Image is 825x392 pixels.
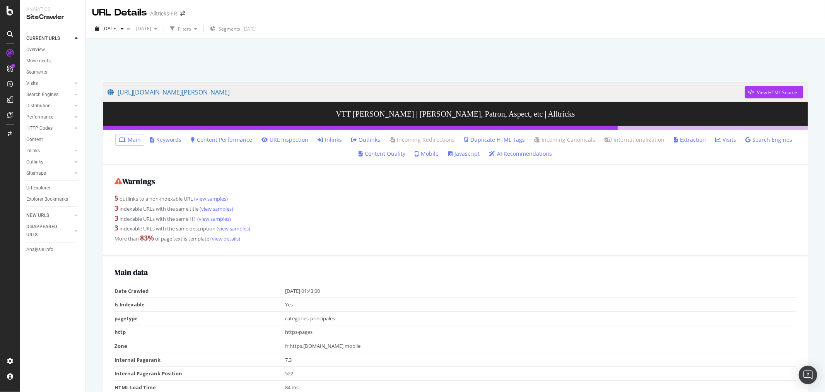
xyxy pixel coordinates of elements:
a: Keywords [150,136,181,144]
a: Incoming Canonicals [534,136,595,144]
strong: 3 [114,213,118,223]
button: View HTML Source [745,86,803,98]
a: Content Performance [191,136,252,144]
a: HTTP Codes [26,124,72,132]
button: [DATE] [92,22,127,35]
div: Sitemaps [26,169,46,177]
div: indexable URLs with the same title [114,203,796,213]
button: [DATE] [133,22,161,35]
div: URL Details [92,6,147,19]
div: Analysis Info [26,246,53,254]
div: Open Intercom Messenger [799,366,817,384]
td: categories-principales [285,311,796,325]
a: Extraction [674,136,706,144]
a: [URL][DOMAIN_NAME][PERSON_NAME] [108,83,745,102]
td: Zone [114,339,285,353]
a: (view details) [209,235,240,242]
td: 522 [285,367,796,381]
div: Filters [178,26,191,32]
a: Explorer Bookmarks [26,195,80,203]
a: Segments [26,68,80,76]
div: Visits [26,79,38,88]
a: Url Explorer [26,184,80,192]
a: Analysis Info [26,246,80,254]
td: https-pages [285,325,796,339]
strong: 5 [114,193,118,203]
a: NEW URLS [26,211,72,220]
span: 2025 Sep. 1st [133,25,151,32]
a: (view samples) [193,195,228,202]
a: Incoming Redirections [389,136,455,144]
div: [DATE] [243,26,256,32]
h2: Main data [114,268,796,277]
a: Javascript [448,150,480,158]
div: View HTML Source [757,89,797,96]
a: Movements [26,57,80,65]
div: SiteCrawler [26,13,79,22]
td: Date Crawled [114,284,285,298]
a: DISAPPEARED URLS [26,223,72,239]
span: Segments [219,26,240,32]
td: Internal Pagerank Position [114,367,285,381]
a: Inlinks [318,136,342,144]
div: More than of page text is template [114,233,796,243]
td: pagetype [114,311,285,325]
td: fr,https,[DOMAIN_NAME],mobile [285,339,796,353]
a: Distribution [26,102,72,110]
div: DISAPPEARED URLS [26,223,65,239]
td: [DATE] 01:43:00 [285,284,796,298]
div: Url Explorer [26,184,50,192]
strong: 83 % [140,233,154,242]
h3: VTT [PERSON_NAME] | [PERSON_NAME], Patron, Aspect, etc | Alltricks [103,102,808,126]
a: (view samples) [198,205,233,212]
h2: Warnings [114,177,796,186]
strong: 3 [114,203,118,213]
div: HTTP Codes [26,124,53,132]
a: (view samples) [196,215,231,222]
a: (view samples) [215,225,250,232]
div: NEW URLS [26,211,49,220]
div: Explorer Bookmarks [26,195,68,203]
div: Outlinks [26,158,43,166]
div: Content [26,136,43,144]
div: Distribution [26,102,51,110]
a: Visits [26,79,72,88]
div: Analytics [26,6,79,13]
a: Outlinks [26,158,72,166]
td: 7.3 [285,353,796,367]
div: arrow-right-arrow-left [180,11,185,16]
a: CURRENT URLS [26,34,72,43]
div: indexable URLs with the same H1 [114,213,796,224]
td: Yes [285,298,796,312]
a: Mobile [415,150,439,158]
div: Search Engines [26,91,58,99]
div: Overview [26,46,45,54]
a: Inlinks [26,147,72,155]
div: CURRENT URLS [26,34,60,43]
a: Search Engines [26,91,72,99]
td: Internal Pagerank [114,353,285,367]
div: indexable URLs with the same description [114,223,796,233]
a: Content Quality [359,150,406,158]
td: http [114,325,285,339]
div: Performance [26,113,53,121]
a: URL Inspection [261,136,308,144]
div: Alltricks-FR [150,10,177,17]
div: Movements [26,57,51,65]
button: Filters [167,22,200,35]
div: Segments [26,68,47,76]
span: 2025 Sep. 15th [102,25,118,32]
a: Content [26,136,80,144]
div: outlinks to a non-indexable URL [114,193,796,203]
div: Inlinks [26,147,40,155]
a: Visits [715,136,736,144]
td: Is Indexable [114,298,285,312]
a: Outlinks [351,136,380,144]
button: Segments[DATE] [207,22,260,35]
a: Main [119,136,141,144]
a: Duplicate HTML Tags [464,136,525,144]
a: Search Engines [745,136,792,144]
a: Overview [26,46,80,54]
a: Internationalization [605,136,664,144]
a: Sitemaps [26,169,72,177]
